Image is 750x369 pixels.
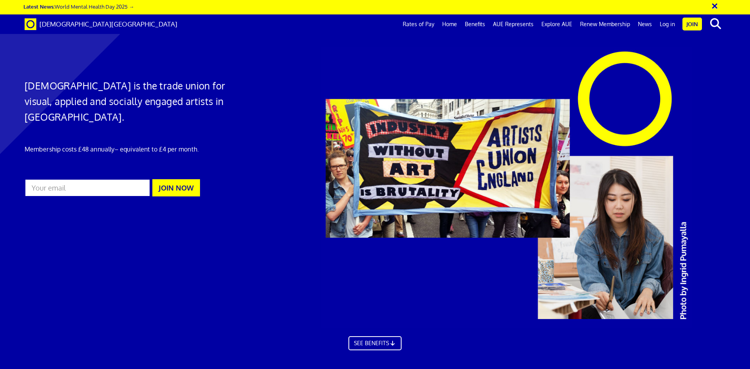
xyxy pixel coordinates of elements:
[152,179,200,196] button: JOIN NOW
[576,14,634,34] a: Renew Membership
[348,336,402,350] a: SEE BENEFITS
[656,14,679,34] a: Log in
[25,78,250,125] h1: [DEMOGRAPHIC_DATA] is the trade union for visual, applied and socially engaged artists in [GEOGRA...
[537,14,576,34] a: Explore AUE
[461,14,489,34] a: Benefits
[25,179,150,197] input: Your email
[23,3,134,10] a: Latest News:World Mental Health Day 2025 →
[634,14,656,34] a: News
[23,3,55,10] strong: Latest News:
[39,20,177,28] span: [DEMOGRAPHIC_DATA][GEOGRAPHIC_DATA]
[489,14,537,34] a: AUE Represents
[25,144,250,154] p: Membership costs £48 annually – equivalent to £4 per month.
[399,14,438,34] a: Rates of Pay
[438,14,461,34] a: Home
[19,14,183,34] a: Brand [DEMOGRAPHIC_DATA][GEOGRAPHIC_DATA]
[682,18,702,30] a: Join
[704,16,727,32] button: search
